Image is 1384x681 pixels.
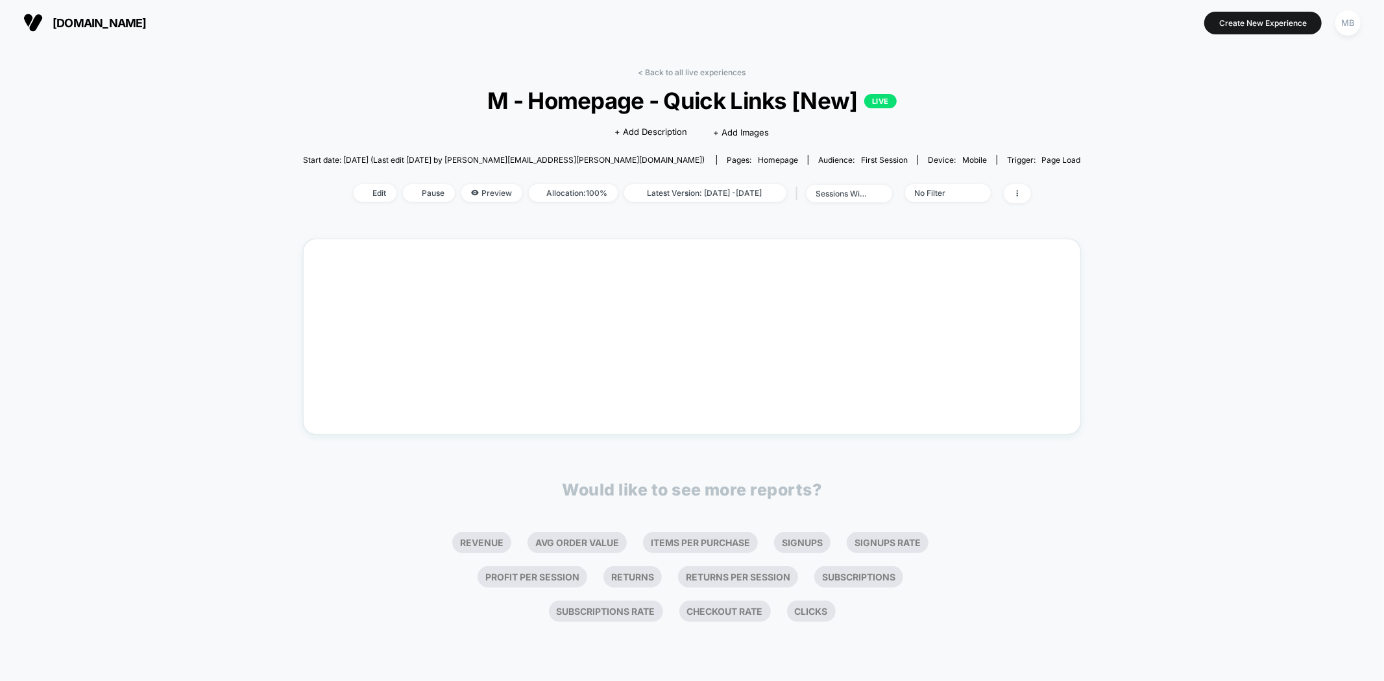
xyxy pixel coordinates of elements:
li: Clicks [787,601,836,622]
span: Device: [917,155,997,165]
li: Revenue [452,532,511,553]
button: MB [1331,10,1365,36]
span: Allocation: 100% [529,184,618,202]
li: Returns Per Session [678,566,798,588]
li: Signups Rate [847,532,929,553]
li: Subscriptions [814,566,903,588]
p: Would like to see more reports? [563,480,822,499]
span: + Add Images [714,127,770,137]
button: Create New Experience [1204,12,1322,34]
span: mobile [962,155,987,165]
div: Trigger: [1007,155,1081,165]
li: Items Per Purchase [643,532,758,553]
div: No Filter [915,188,967,198]
span: Pause [403,184,455,202]
span: First Session [861,155,908,165]
li: Profit Per Session [478,566,587,588]
div: MB [1335,10,1361,36]
div: sessions with impression [816,189,868,198]
span: [DOMAIN_NAME] [53,16,147,30]
span: Edit [354,184,396,202]
button: [DOMAIN_NAME] [19,12,151,33]
div: Pages: [727,155,798,165]
div: Audience: [818,155,908,165]
span: Start date: [DATE] (Last edit [DATE] by [PERSON_NAME][EMAIL_ADDRESS][PERSON_NAME][DOMAIN_NAME]) [303,155,705,165]
li: Avg Order Value [528,532,627,553]
span: | [793,184,807,203]
p: LIVE [864,94,897,108]
li: Returns [603,566,662,588]
a: < Back to all live experiences [638,67,746,77]
li: Checkout Rate [679,601,771,622]
span: homepage [758,155,798,165]
span: Preview [461,184,522,202]
span: Latest Version: [DATE] - [DATE] [624,184,786,202]
img: Visually logo [23,13,43,32]
li: Subscriptions Rate [549,601,663,622]
li: Signups [774,532,831,553]
span: + Add Description [615,126,688,139]
span: M - Homepage - Quick Links [New] [342,87,1042,114]
span: Page Load [1042,155,1081,165]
